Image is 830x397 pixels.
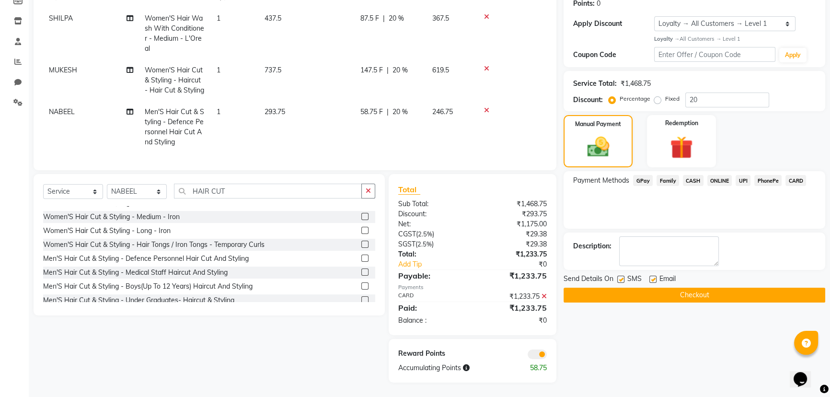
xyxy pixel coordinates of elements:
div: ₹293.75 [473,209,554,219]
span: 58.75 F [360,107,383,117]
span: 437.5 [265,14,281,23]
span: SMS [627,274,642,286]
span: CASH [683,175,703,186]
span: 2.5% [418,230,432,238]
div: Description: [573,241,611,251]
span: PhonePe [754,175,782,186]
span: UPI [736,175,750,186]
div: Women'S Hair Cut & Styling - Hair Tongs / Iron Tongs - Temporary Curls [43,240,265,250]
div: ₹1,233.75 [473,292,554,302]
div: Discount: [573,95,603,105]
button: Apply [779,48,807,62]
div: All Customers → Level 1 [654,35,816,43]
div: ₹1,233.75 [473,302,554,314]
div: Discount: [391,209,473,219]
div: Men'S Hair Cut & Styling - Medical Staff Haircut And Styling [43,268,228,278]
span: Payment Methods [573,175,629,186]
div: Total: [391,249,473,259]
span: 147.5 F [360,65,383,75]
span: | [383,13,385,23]
div: ₹0 [473,315,554,326]
span: Email [659,274,676,286]
span: ONLINE [707,175,732,186]
div: ₹1,175.00 [473,219,554,229]
button: Checkout [564,288,825,303]
label: Redemption [665,119,698,128]
div: Accumulating Points [391,363,514,373]
iframe: chat widget [790,359,820,387]
img: _gift.svg [663,133,700,162]
div: ₹1,468.75 [621,79,651,89]
span: 246.75 [432,107,453,116]
div: Men'S Hair Cut & Styling - Under Graduates- Haircut & Styling [43,295,234,305]
span: NABEEL [49,107,75,116]
span: SGST [398,240,415,248]
span: 1 [217,14,220,23]
input: Search or Scan [174,184,362,198]
div: CARD [391,292,473,302]
span: 737.5 [265,66,281,74]
div: Apply Discount [573,19,654,29]
span: 20 % [392,107,408,117]
span: GPay [633,175,653,186]
span: 619.5 [432,66,449,74]
div: Payments [398,283,547,292]
strong: Loyalty → [654,35,680,42]
span: Family [657,175,679,186]
span: SHILPA [49,14,73,23]
div: Paid: [391,302,473,314]
span: 87.5 F [360,13,379,23]
div: ₹1,233.75 [473,270,554,281]
span: | [387,107,389,117]
div: Payable: [391,270,473,281]
span: 20 % [392,65,408,75]
div: Men'S Hair Cut & Styling - Defence Personnel Hair Cut And Styling [43,254,249,264]
div: Coupon Code [573,50,654,60]
label: Manual Payment [575,120,621,128]
img: _cash.svg [580,134,616,160]
span: 367.5 [432,14,449,23]
span: Send Details On [564,274,613,286]
div: ₹29.38 [473,229,554,239]
div: Women'S Hair Cut & Styling - Long - Iron [43,226,171,236]
span: MUKESH [49,66,77,74]
div: ( ) [391,239,473,249]
span: CGST [398,230,416,238]
span: 1 [217,107,220,116]
div: ₹0 [486,259,554,269]
div: Balance : [391,315,473,326]
span: | [387,65,389,75]
span: Women'S Hair Wash With Conditioner - Medium - L'Oreal [145,14,204,53]
div: ( ) [391,229,473,239]
label: Fixed [665,94,680,103]
a: Add Tip [391,259,486,269]
input: Enter Offer / Coupon Code [654,47,775,62]
div: ₹1,468.75 [473,199,554,209]
span: 1 [217,66,220,74]
div: ₹1,233.75 [473,249,554,259]
span: Women'S Hair Cut & Styling - Haircut - Hair Cut & Styling [145,66,204,94]
span: 293.75 [265,107,285,116]
span: CARD [785,175,806,186]
span: Total [398,185,420,195]
div: ₹29.38 [473,239,554,249]
label: Percentage [620,94,650,103]
div: 58.75 [513,363,554,373]
div: Sub Total: [391,199,473,209]
div: Reward Points [391,349,473,359]
span: 20 % [389,13,404,23]
div: Men'S Hair Cut & Styling - Boys(Up To 12 Years) Haircut And Styling [43,281,253,292]
span: Men'S Hair Cut & Styling - Defence Personnel Hair Cut And Styling [145,107,204,146]
div: Service Total: [573,79,617,89]
span: 2.5% [417,240,432,248]
div: Net: [391,219,473,229]
div: Women'S Hair Cut & Styling - Medium - Iron [43,212,180,222]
